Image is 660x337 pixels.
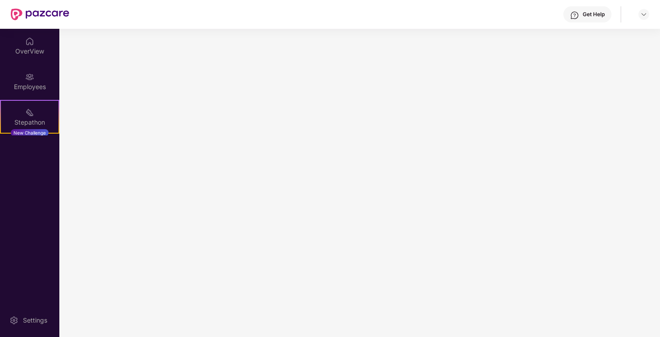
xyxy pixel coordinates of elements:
[640,11,647,18] img: svg+xml;base64,PHN2ZyBpZD0iRHJvcGRvd24tMzJ4MzIiIHhtbG5zPSJodHRwOi8vd3d3LnczLm9yZy8yMDAwL3N2ZyIgd2...
[1,118,58,127] div: Stepathon
[583,11,605,18] div: Get Help
[25,37,34,46] img: svg+xml;base64,PHN2ZyBpZD0iSG9tZSIgeG1sbnM9Imh0dHA6Ly93d3cudzMub3JnLzIwMDAvc3ZnIiB3aWR0aD0iMjAiIG...
[9,316,18,325] img: svg+xml;base64,PHN2ZyBpZD0iU2V0dGluZy0yMHgyMCIgeG1sbnM9Imh0dHA6Ly93d3cudzMub3JnLzIwMDAvc3ZnIiB3aW...
[25,72,34,81] img: svg+xml;base64,PHN2ZyBpZD0iRW1wbG95ZWVzIiB4bWxucz0iaHR0cDovL3d3dy53My5vcmcvMjAwMC9zdmciIHdpZHRoPS...
[11,9,69,20] img: New Pazcare Logo
[570,11,579,20] img: svg+xml;base64,PHN2ZyBpZD0iSGVscC0zMngzMiIgeG1sbnM9Imh0dHA6Ly93d3cudzMub3JnLzIwMDAvc3ZnIiB3aWR0aD...
[11,129,49,136] div: New Challenge
[20,316,50,325] div: Settings
[25,108,34,117] img: svg+xml;base64,PHN2ZyB4bWxucz0iaHR0cDovL3d3dy53My5vcmcvMjAwMC9zdmciIHdpZHRoPSIyMSIgaGVpZ2h0PSIyMC...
